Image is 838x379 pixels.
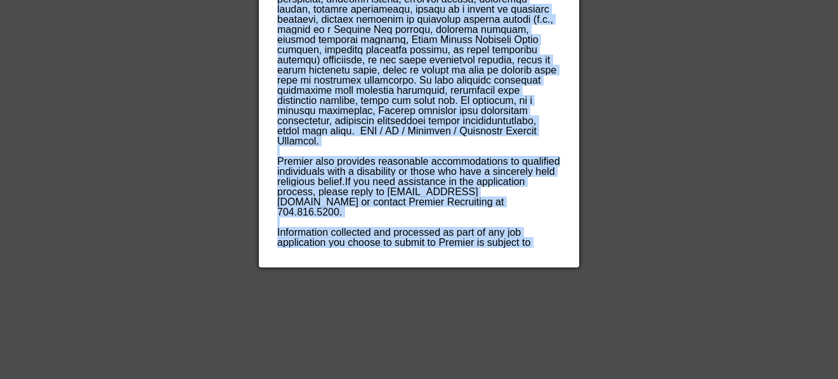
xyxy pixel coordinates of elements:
span: . [386,247,388,258]
a: Privacy Policy [323,247,385,258]
span: If you need assistance in the application process, please reply to or contact Premier Recruiting ... [277,176,530,258]
a: [EMAIL_ADDRESS][DOMAIN_NAME] [277,186,478,207]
